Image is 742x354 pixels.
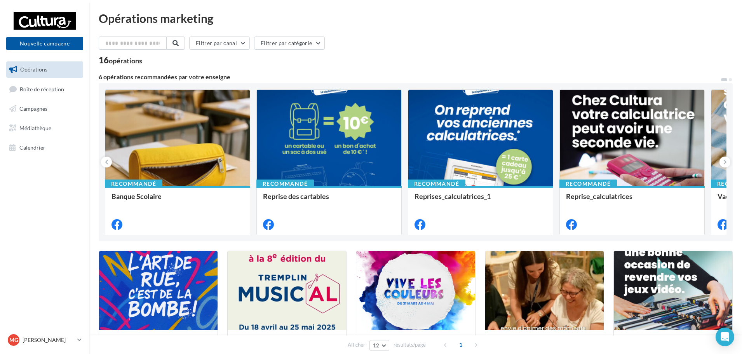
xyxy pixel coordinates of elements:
[256,180,314,188] div: Recommandé
[263,192,329,201] span: Reprise des cartables
[5,120,85,136] a: Médiathèque
[415,192,491,201] span: Reprises_calculatrices_1
[394,341,426,349] span: résultats/page
[19,125,51,131] span: Médiathèque
[20,66,47,73] span: Opérations
[566,192,632,201] span: Reprise_calculatrices
[99,56,142,65] div: 16
[19,144,45,150] span: Calendrier
[6,333,83,347] a: MG [PERSON_NAME]
[9,336,18,344] span: MG
[716,328,734,346] div: Open Intercom Messenger
[20,85,64,92] span: Boîte de réception
[99,12,733,24] div: Opérations marketing
[408,180,465,188] div: Recommandé
[19,105,47,112] span: Campagnes
[5,61,85,78] a: Opérations
[5,81,85,98] a: Boîte de réception
[455,338,467,351] span: 1
[5,101,85,117] a: Campagnes
[254,37,325,50] button: Filtrer par catégorie
[99,74,720,80] div: 6 opérations recommandées par votre enseigne
[369,340,389,351] button: 12
[559,180,617,188] div: Recommandé
[189,37,250,50] button: Filtrer par canal
[373,342,380,349] span: 12
[111,192,162,201] span: Banque Scolaire
[6,37,83,50] button: Nouvelle campagne
[348,341,365,349] span: Afficher
[109,57,142,64] div: opérations
[105,180,162,188] div: Recommandé
[23,336,74,344] p: [PERSON_NAME]
[5,140,85,156] a: Calendrier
